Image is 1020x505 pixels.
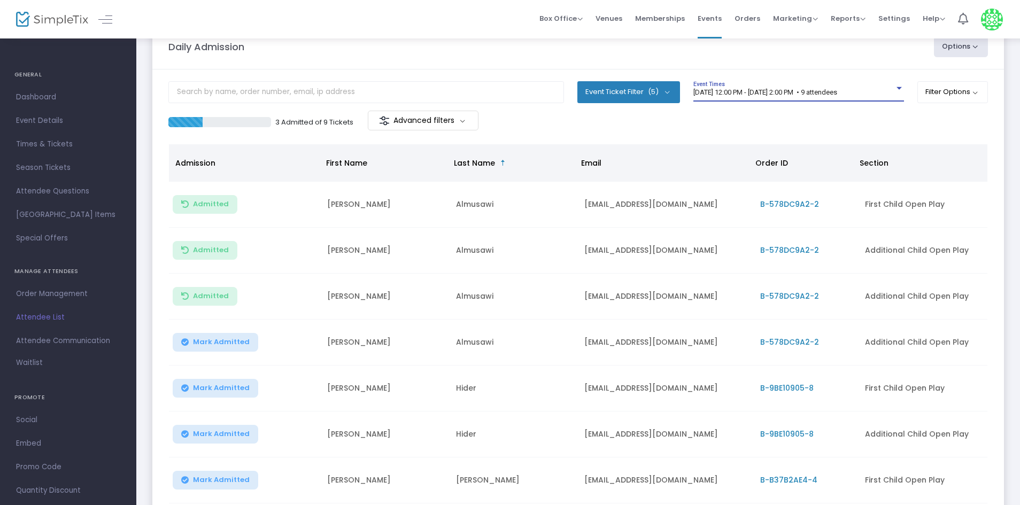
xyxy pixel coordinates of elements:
span: Order Management [16,287,120,301]
td: First Child Open Play [859,457,987,503]
button: Mark Admitted [173,425,258,444]
td: [EMAIL_ADDRESS][DOMAIN_NAME] [578,274,753,320]
td: [PERSON_NAME] [321,228,450,274]
span: Event Details [16,114,120,128]
span: Admitted [193,292,229,300]
span: Special Offers [16,231,120,245]
button: Admitted [173,195,237,214]
td: [EMAIL_ADDRESS][DOMAIN_NAME] [578,366,753,411]
img: filter [379,115,390,126]
span: Waitlist [16,358,43,368]
span: Help [923,13,945,24]
span: Dashboard [16,90,120,104]
span: Season Tickets [16,161,120,175]
span: Promo Code [16,460,120,474]
span: Admission [175,158,215,168]
td: [PERSON_NAME] [321,182,450,228]
td: Almusawi [450,228,578,274]
button: Mark Admitted [173,333,258,352]
span: B-B37B2AE4-4 [760,475,817,485]
span: [GEOGRAPHIC_DATA] Items [16,208,120,222]
span: Mark Admitted [193,476,250,484]
span: Email [581,158,601,168]
td: [PERSON_NAME] [321,457,450,503]
span: Last Name [454,158,495,168]
p: 3 Admitted of 9 Tickets [275,117,353,128]
span: Reports [831,13,866,24]
span: Embed [16,437,120,450]
span: B-9BE10905-8 [760,383,814,393]
button: Event Ticket Filter(5) [577,81,680,103]
m-panel-title: Daily Admission [168,40,244,54]
span: First Name [326,158,367,168]
span: B-578DC9A2-2 [760,199,819,209]
span: Times & Tickets [16,137,120,151]
td: Almusawi [450,320,578,366]
td: [PERSON_NAME] [321,274,450,320]
span: Attendee Questions [16,184,120,198]
span: Quantity Discount [16,484,120,498]
h4: GENERAL [14,64,122,86]
span: Admitted [193,200,229,208]
span: Box Office [539,13,583,24]
td: [EMAIL_ADDRESS][DOMAIN_NAME] [578,457,753,503]
span: Venues [596,5,622,32]
span: Attendee Communication [16,334,120,348]
span: Settings [878,5,910,32]
span: Mark Admitted [193,430,250,438]
td: [PERSON_NAME] [321,366,450,411]
span: Marketing [773,13,818,24]
span: Mark Admitted [193,338,250,346]
td: Almusawi [450,274,578,320]
td: [EMAIL_ADDRESS][DOMAIN_NAME] [578,228,753,274]
span: Orders [735,5,760,32]
td: Hider [450,366,578,411]
td: [EMAIL_ADDRESS][DOMAIN_NAME] [578,182,753,228]
td: First Child Open Play [859,366,987,411]
span: Sortable [499,159,507,167]
td: Additional Child Open Play [859,411,987,457]
td: Hider [450,411,578,457]
span: Events [698,5,722,32]
button: Mark Admitted [173,379,258,398]
span: Order ID [755,158,788,168]
span: B-578DC9A2-2 [760,245,819,255]
span: Attendee List [16,310,120,324]
td: [PERSON_NAME] [450,457,578,503]
td: First Child Open Play [859,182,987,228]
span: Section [860,158,888,168]
td: [EMAIL_ADDRESS][DOMAIN_NAME] [578,320,753,366]
td: [EMAIL_ADDRESS][DOMAIN_NAME] [578,411,753,457]
span: B-9BE10905-8 [760,429,814,439]
span: Admitted [193,246,229,254]
button: Options [934,36,988,57]
h4: PROMOTE [14,387,122,408]
span: (5) [648,88,659,96]
span: Social [16,413,120,427]
m-button: Advanced filters [368,111,478,130]
td: Additional Child Open Play [859,228,987,274]
span: B-578DC9A2-2 [760,291,819,301]
td: Additional Child Open Play [859,274,987,320]
button: Admitted [173,287,237,306]
h4: MANAGE ATTENDEES [14,261,122,282]
td: Almusawi [450,182,578,228]
span: [DATE] 12:00 PM - [DATE] 2:00 PM • 9 attendees [693,88,837,96]
button: Mark Admitted [173,471,258,490]
td: [PERSON_NAME] [321,411,450,457]
td: Additional Child Open Play [859,320,987,366]
span: Mark Admitted [193,384,250,392]
input: Search by name, order number, email, ip address [168,81,564,103]
td: [PERSON_NAME] [321,320,450,366]
button: Filter Options [917,81,988,103]
button: Admitted [173,241,237,260]
span: Memberships [635,5,685,32]
span: B-578DC9A2-2 [760,337,819,347]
